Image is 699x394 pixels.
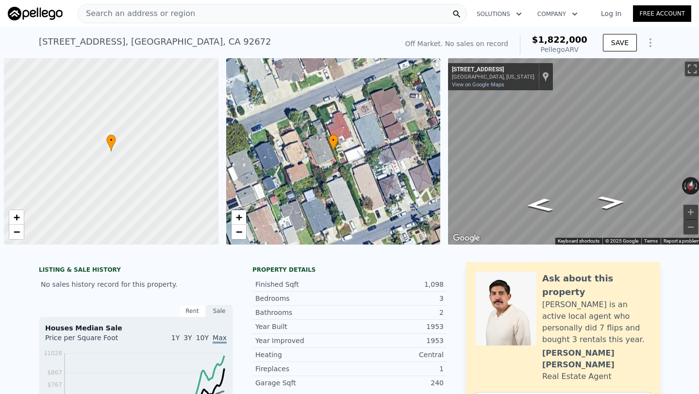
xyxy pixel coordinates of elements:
span: + [235,211,242,223]
div: Heating [255,350,349,360]
tspan: $1028 [44,350,62,357]
a: Terms [644,238,658,244]
button: Reset the view [685,177,697,196]
button: SAVE [603,34,637,51]
span: • [106,136,116,145]
div: [PERSON_NAME] [PERSON_NAME] [542,347,650,371]
span: © 2025 Google [605,238,638,244]
tspan: $867 [47,369,62,376]
span: + [14,211,20,223]
img: Google [450,232,483,245]
div: [GEOGRAPHIC_DATA], [US_STATE] [452,74,534,80]
span: Search an address or region [78,8,195,19]
path: Go Southwest, Avenida San Dimas [586,192,637,212]
div: Central [349,350,444,360]
span: 10Y [196,334,209,342]
a: Zoom out [9,225,24,239]
div: Property details [252,266,447,274]
a: Log In [589,9,633,18]
div: 1,098 [349,279,444,289]
div: 1953 [349,336,444,345]
button: Zoom out [683,220,698,234]
div: • [329,134,338,151]
div: Real Estate Agent [542,371,612,382]
a: Zoom in [232,210,246,225]
button: Solutions [469,5,530,23]
span: − [14,226,20,238]
button: Zoom in [683,205,698,219]
a: View on Google Maps [452,82,504,88]
span: $1,822,000 [532,34,587,45]
div: Off Market. No sales on record [405,39,508,49]
div: No sales history record for this property. [39,276,233,293]
div: Garage Sqft [255,378,349,388]
div: Houses Median Sale [45,323,227,333]
div: Year Improved [255,336,349,345]
div: Bathrooms [255,308,349,317]
div: Price per Square Foot [45,333,136,348]
div: Pellego ARV [532,45,587,54]
div: 1953 [349,322,444,331]
a: Show location on map [542,71,549,82]
button: Rotate counterclockwise [682,177,687,195]
a: Open this area in Google Maps (opens a new window) [450,232,483,245]
div: 240 [349,378,444,388]
button: Company [530,5,585,23]
a: Zoom in [9,210,24,225]
div: [STREET_ADDRESS] [452,66,534,74]
div: [PERSON_NAME] is an active local agent who personally did 7 flips and bought 3 rentals this year. [542,299,650,345]
button: Show Options [641,33,660,52]
a: Free Account [633,5,691,22]
div: 2 [349,308,444,317]
div: • [106,134,116,151]
span: 3Y [183,334,192,342]
div: Rent [179,305,206,317]
div: Finished Sqft [255,279,349,289]
a: Zoom out [232,225,246,239]
div: Ask about this property [542,272,650,299]
button: Keyboard shortcuts [558,238,599,245]
div: Bedrooms [255,294,349,303]
path: Go Northeast, Avenida San Dimas [514,195,565,215]
div: 3 [349,294,444,303]
div: LISTING & SALE HISTORY [39,266,233,276]
span: • [329,136,338,145]
div: Year Built [255,322,349,331]
tspan: $767 [47,381,62,388]
span: − [235,226,242,238]
div: 1 [349,364,444,374]
span: 1Y [171,334,180,342]
div: Sale [206,305,233,317]
div: Fireplaces [255,364,349,374]
div: [STREET_ADDRESS] , [GEOGRAPHIC_DATA] , CA 92672 [39,35,271,49]
span: Max [213,334,227,344]
img: Pellego [8,7,63,20]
